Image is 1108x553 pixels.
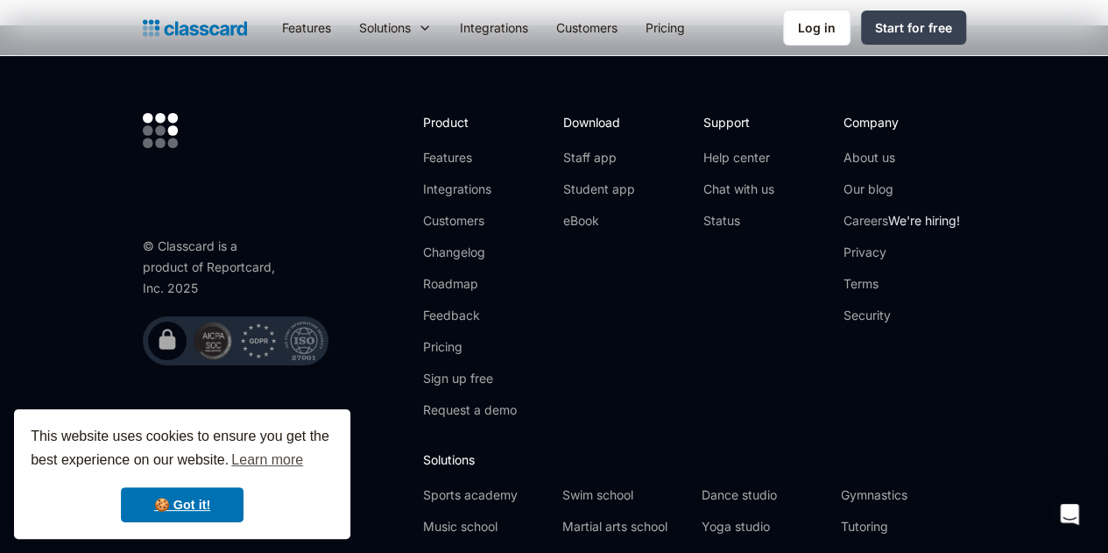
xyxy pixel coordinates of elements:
a: Status [703,212,774,230]
a: Martial arts school [562,518,688,535]
p: How can we help? [35,154,315,184]
a: Sports academy [423,486,548,504]
a: Privacy [843,244,960,261]
a: Features [423,149,517,167]
a: Customers [542,8,632,47]
a: Music school [423,518,548,535]
p: Hi there 👋 [35,124,315,154]
a: Pricing [423,338,517,356]
a: Help center [703,149,774,167]
div: Send us a messageWe'll be back online [DATE] [18,206,333,273]
button: Messages [175,392,350,462]
iframe: Intercom live chat [1048,493,1090,535]
a: eBook [563,212,635,230]
a: CareersWe're hiring! [843,212,960,230]
div: We'll be back online [DATE] [36,239,293,258]
a: Swim school [562,486,688,504]
a: Feedback [423,307,517,324]
a: learn more about cookies [229,447,306,473]
a: Terms [843,275,960,293]
span: This website uses cookies to ensure you get the best experience on our website. [31,426,334,473]
a: dismiss cookie message [121,487,243,522]
a: Sign up free [423,370,517,387]
span: Messages [233,436,293,448]
a: Student app [563,181,635,198]
div: Close [301,28,333,60]
div: cookieconsent [14,409,350,539]
div: Start for free [875,18,952,37]
a: Yoga studio [702,518,827,535]
h2: Download [563,113,635,131]
a: home [143,16,247,40]
div: Profile image for Nitin [102,28,137,63]
a: Gymnastics [841,486,966,504]
a: Log in [783,10,850,46]
div: Solutions [345,8,446,47]
div: © Classcard is a product of Reportcard, Inc. 2025 [143,236,283,299]
a: Pricing [632,8,699,47]
a: Customers [423,212,517,230]
a: Features [268,8,345,47]
h2: Product [423,113,517,131]
h2: Company [843,113,960,131]
span: Home [67,436,107,448]
div: Send us a message [36,221,293,239]
h2: Support [703,113,774,131]
h2: Solutions [423,450,966,469]
a: Dance studio [702,486,827,504]
a: Tutoring [841,518,966,535]
a: Integrations [446,8,542,47]
a: Our blog [843,181,960,198]
a: Chat with us [703,181,774,198]
div: Log in [798,18,836,37]
img: Profile image for Suraj [68,28,103,63]
a: Roadmap [423,275,517,293]
a: About us [843,149,960,167]
span: We're hiring! [888,213,960,228]
a: Staff app [563,149,635,167]
a: Changelog [423,244,517,261]
a: Security [843,307,960,324]
div: Solutions [359,18,411,37]
a: Request a demo [423,401,517,419]
a: Start for free [861,11,966,45]
img: Profile image for Jenita [35,28,70,63]
a: Integrations [423,181,517,198]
